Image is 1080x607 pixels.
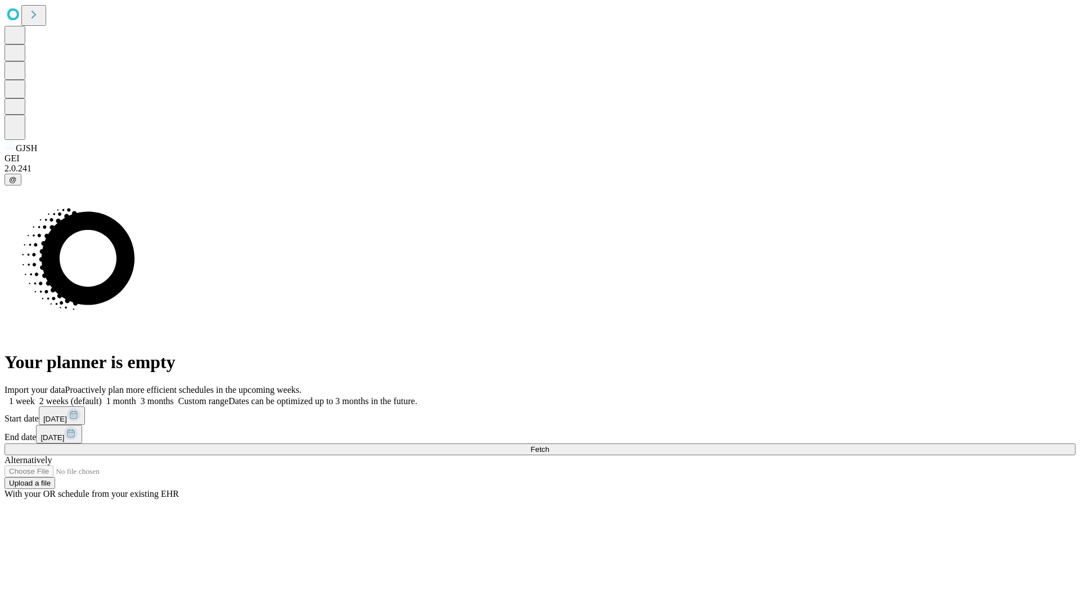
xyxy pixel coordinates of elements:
span: With your OR schedule from your existing EHR [4,489,179,499]
div: Start date [4,406,1075,425]
span: Import your data [4,385,65,395]
h1: Your planner is empty [4,352,1075,373]
span: 1 week [9,396,35,406]
div: End date [4,425,1075,443]
button: [DATE] [39,406,85,425]
span: GJSH [16,143,37,153]
div: 2.0.241 [4,164,1075,174]
span: 2 weeks (default) [39,396,102,406]
span: Fetch [530,445,549,454]
span: 3 months [141,396,174,406]
button: @ [4,174,21,185]
button: [DATE] [36,425,82,443]
button: Fetch [4,443,1075,455]
span: [DATE] [43,415,67,423]
span: @ [9,175,17,184]
div: GEI [4,153,1075,164]
span: 1 month [106,396,136,406]
span: Alternatively [4,455,52,465]
span: Dates can be optimized up to 3 months in the future. [228,396,417,406]
span: [DATE] [40,433,64,442]
button: Upload a file [4,477,55,489]
span: Proactively plan more efficient schedules in the upcoming weeks. [65,385,301,395]
span: Custom range [178,396,228,406]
